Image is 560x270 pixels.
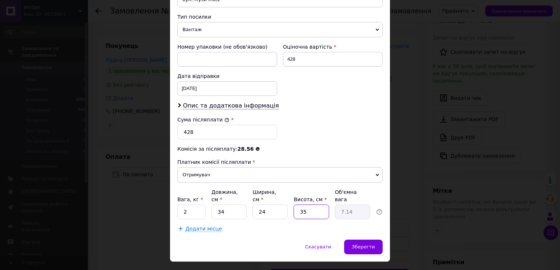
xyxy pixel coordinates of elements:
[183,102,279,109] span: Опис та додаткова інформація
[294,196,327,202] label: Висота, см
[177,117,229,123] label: Сума післяплати
[177,22,383,37] span: Вантаж
[335,188,370,203] div: Об'ємна вага
[253,189,276,202] label: Ширина, см
[237,146,260,152] span: 28.56 ₴
[177,196,203,202] label: Вага, кг
[177,145,383,153] div: Комісія за післяплату:
[177,159,251,165] span: Платник комісії післяплати
[352,244,375,250] span: Зберегти
[177,167,383,183] span: Отримувач
[177,43,277,50] div: Номер упаковки (не обов'язково)
[283,43,383,50] div: Оціночна вартість
[177,72,277,80] div: Дата відправки
[305,244,331,250] span: Скасувати
[185,226,222,232] span: Додати місце
[211,189,238,202] label: Довжина, см
[177,14,211,20] span: Тип посилки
